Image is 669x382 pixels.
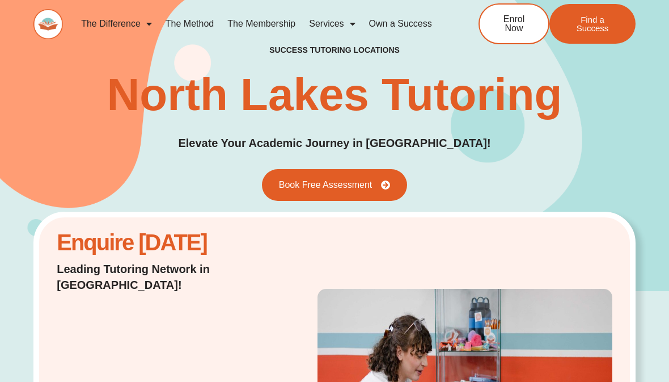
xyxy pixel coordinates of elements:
[159,11,221,37] a: The Method
[74,11,159,37] a: The Difference
[302,11,362,37] a: Services
[279,180,372,190] span: Book Free Assessment
[107,72,562,117] h1: North Lakes Tutoring
[362,11,439,37] a: Own a Success
[479,3,549,44] a: Enrol Now
[612,328,669,382] iframe: Chat Widget
[57,236,249,250] h2: Enquire [DATE]
[262,169,408,201] a: Book Free Assessment
[57,261,249,293] p: Leading Tutoring Network in [GEOGRAPHIC_DATA]!
[221,11,302,37] a: The Membership
[566,15,619,32] span: Find a Success
[549,4,636,44] a: Find a Success
[178,135,490,152] p: Elevate Your Academic Journey in [GEOGRAPHIC_DATA]!
[74,11,444,37] nav: Menu
[497,15,531,33] span: Enrol Now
